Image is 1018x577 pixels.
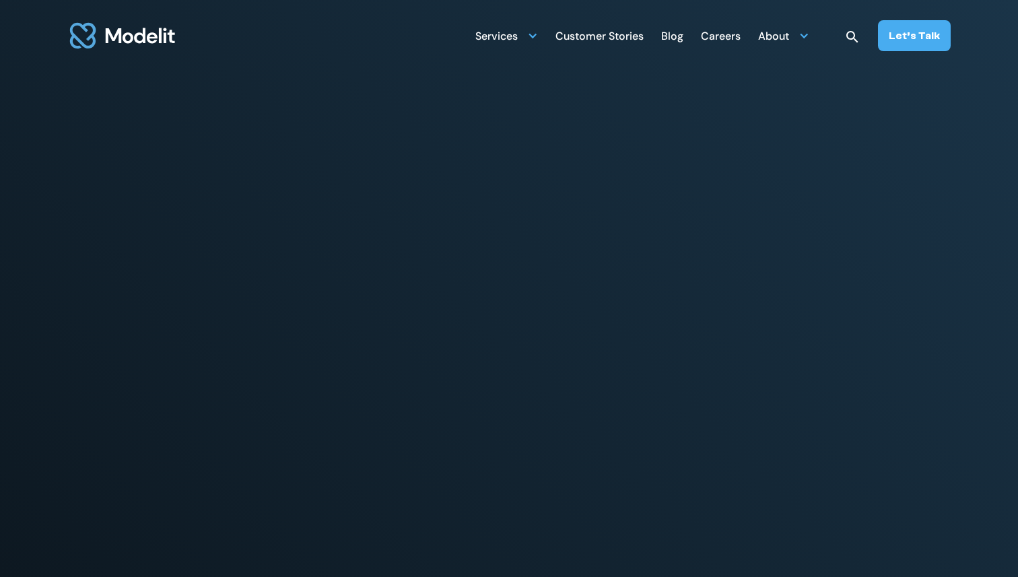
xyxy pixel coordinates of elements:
div: About [758,24,789,50]
div: Blog [661,24,683,50]
img: modelit logo [67,15,178,57]
a: Careers [701,22,741,48]
div: Let’s Talk [889,28,940,43]
a: Blog [661,22,683,48]
div: Customer Stories [555,24,644,50]
div: Services [475,24,518,50]
a: Let’s Talk [878,20,951,51]
a: Customer Stories [555,22,644,48]
div: Careers [701,24,741,50]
